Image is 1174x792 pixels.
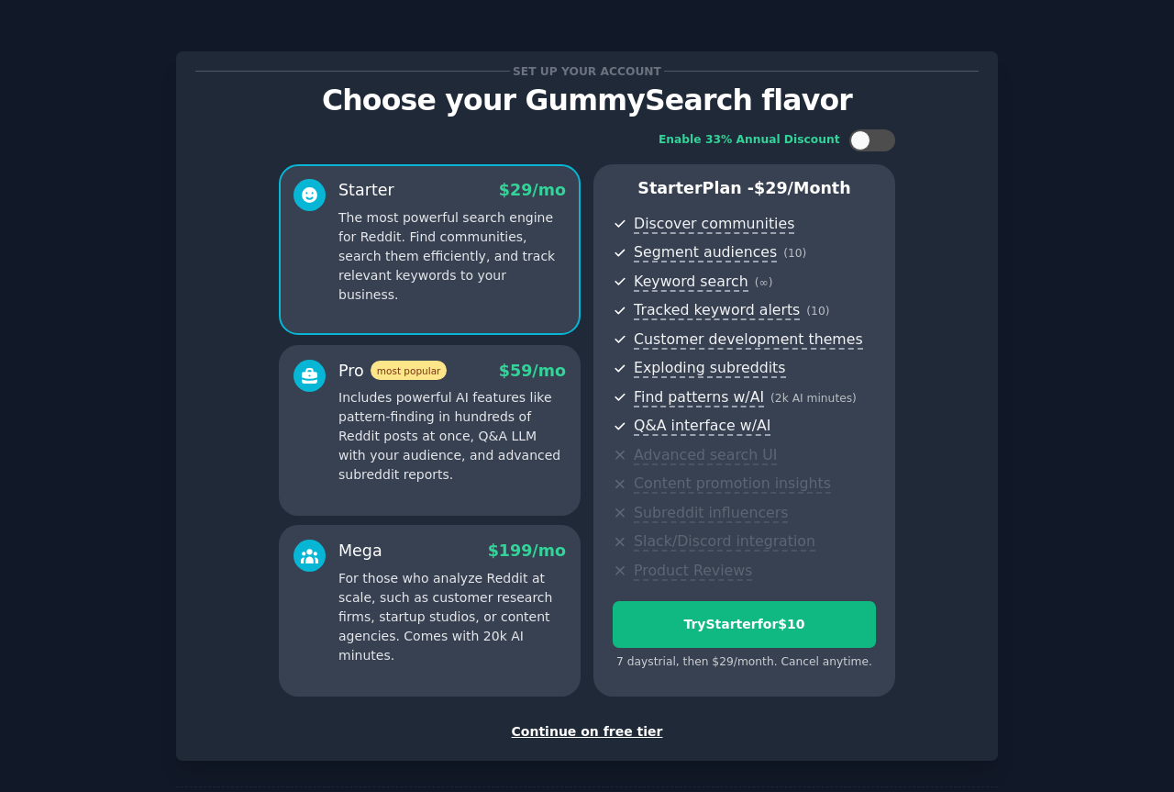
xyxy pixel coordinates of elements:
span: Q&A interface w/AI [634,417,770,436]
span: ( ∞ ) [755,276,773,289]
div: Enable 33% Annual Discount [659,132,840,149]
span: Slack/Discord integration [634,532,815,552]
p: For those who analyze Reddit at scale, such as customer research firms, startup studios, or conte... [338,569,566,665]
button: TryStarterfor$10 [613,601,876,648]
p: Choose your GummySearch flavor [195,84,979,117]
span: Customer development themes [634,330,863,350]
span: Discover communities [634,215,794,234]
span: $ 199 /mo [488,541,566,560]
span: $ 29 /mo [499,181,566,199]
span: Set up your account [510,61,665,81]
p: Includes powerful AI features like pattern-finding in hundreds of Reddit posts at once, Q&A LLM w... [338,388,566,485]
span: Product Reviews [634,562,752,581]
span: ( 10 ) [806,305,829,318]
span: $ 59 /mo [499,362,566,380]
div: 7 days trial, then $ 29 /month . Cancel anytime. [613,654,876,671]
span: most popular [371,361,448,380]
div: Mega [338,540,382,563]
span: $ 29 /month [754,179,851,197]
span: Segment audiences [634,243,777,262]
span: Subreddit influencers [634,504,788,523]
div: Starter [338,179,394,202]
span: Exploding subreddits [634,359,785,378]
span: ( 2k AI minutes ) [770,392,857,405]
p: The most powerful search engine for Reddit. Find communities, search them efficiently, and track ... [338,208,566,305]
div: Try Starter for $10 [614,615,875,634]
span: Find patterns w/AI [634,388,764,407]
span: Keyword search [634,273,748,292]
div: Continue on free tier [195,722,979,742]
p: Starter Plan - [613,177,876,200]
div: Pro [338,360,447,383]
span: ( 10 ) [783,247,806,260]
span: Advanced search UI [634,446,777,465]
span: Content promotion insights [634,474,831,494]
span: Tracked keyword alerts [634,301,800,320]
